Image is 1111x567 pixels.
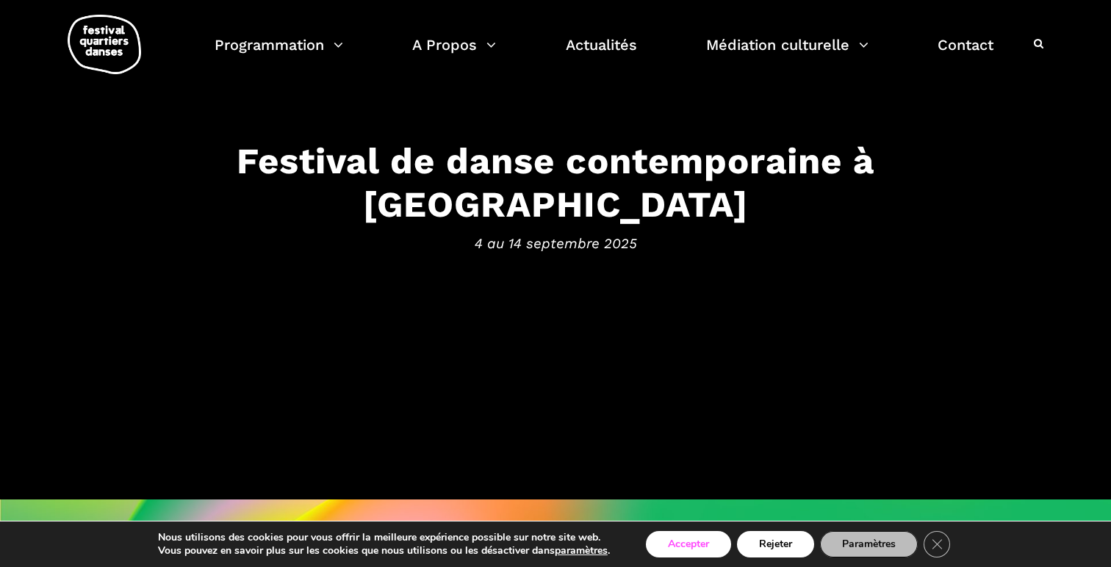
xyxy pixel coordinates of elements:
[938,32,993,76] a: Contact
[215,32,343,76] a: Programmation
[412,32,496,76] a: A Propos
[737,531,814,557] button: Rejeter
[820,531,918,557] button: Paramètres
[924,531,950,557] button: Close GDPR Cookie Banner
[100,233,1011,255] span: 4 au 14 septembre 2025
[646,531,731,557] button: Accepter
[100,139,1011,225] h3: Festival de danse contemporaine à [GEOGRAPHIC_DATA]
[158,531,610,544] p: Nous utilisons des cookies pour vous offrir la meilleure expérience possible sur notre site web.
[566,32,637,76] a: Actualités
[158,544,610,557] p: Vous pouvez en savoir plus sur les cookies que nous utilisons ou les désactiver dans .
[706,32,869,76] a: Médiation culturelle
[68,15,141,74] img: logo-fqd-med
[555,544,608,557] button: paramètres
